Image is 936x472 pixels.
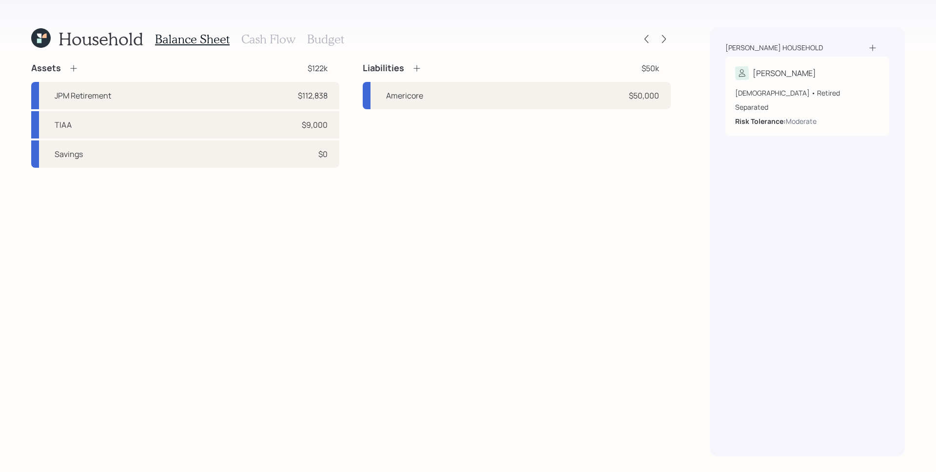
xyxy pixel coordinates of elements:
[58,28,143,49] h1: Household
[735,117,786,126] b: Risk Tolerance:
[55,119,72,131] div: TIAA
[725,43,823,53] div: [PERSON_NAME] household
[629,90,659,101] div: $50,000
[307,32,344,46] h3: Budget
[735,102,879,112] div: Separated
[241,32,295,46] h3: Cash Flow
[753,67,816,79] div: [PERSON_NAME]
[298,90,328,101] div: $112,838
[302,119,328,131] div: $9,000
[642,62,659,74] div: $50k
[55,90,111,101] div: JPM Retirement
[735,88,879,98] div: [DEMOGRAPHIC_DATA] • Retired
[55,148,83,160] div: Savings
[786,116,817,126] div: Moderate
[318,148,328,160] div: $0
[386,90,423,101] div: Americore
[155,32,230,46] h3: Balance Sheet
[31,63,61,74] h4: Assets
[363,63,404,74] h4: Liabilities
[308,62,328,74] div: $122k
